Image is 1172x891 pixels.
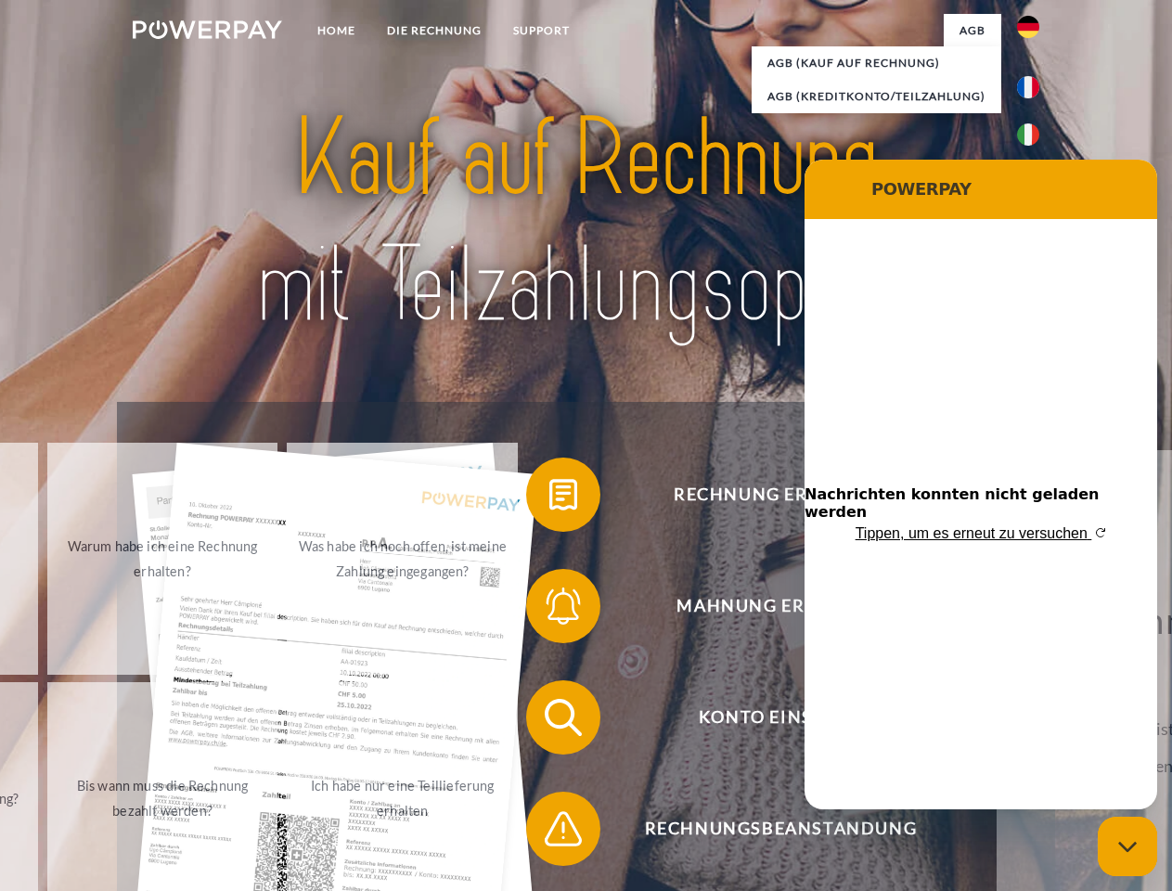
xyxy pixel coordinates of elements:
div: Bis wann muss die Rechnung bezahlt werden? [58,773,267,823]
a: Home [302,14,371,47]
img: it [1017,123,1039,146]
img: logo-powerpay-white.svg [133,20,282,39]
div: Ich habe nur eine Teillieferung erhalten [298,773,507,823]
iframe: Messaging-Fenster [805,160,1157,809]
img: title-powerpay_de.svg [177,89,995,355]
img: de [1017,16,1039,38]
button: Rechnungsbeanstandung [526,792,1009,866]
a: agb [944,14,1001,47]
div: Warum habe ich eine Rechnung erhalten? [58,534,267,584]
div: Was habe ich noch offen, ist meine Zahlung eingegangen? [298,534,507,584]
button: Konto einsehen [526,680,1009,755]
a: AGB (Kauf auf Rechnung) [752,46,1001,80]
img: qb_search.svg [540,694,586,741]
a: SUPPORT [497,14,586,47]
img: fr [1017,76,1039,98]
span: Konto einsehen [553,680,1008,755]
span: Rechnungsbeanstandung [553,792,1008,866]
iframe: Schaltfläche zum Öffnen des Messaging-Fensters [1098,817,1157,876]
a: AGB (Kreditkonto/Teilzahlung) [752,80,1001,113]
a: DIE RECHNUNG [371,14,497,47]
img: qb_warning.svg [540,806,586,852]
a: Was habe ich noch offen, ist meine Zahlung eingegangen? [287,443,518,675]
